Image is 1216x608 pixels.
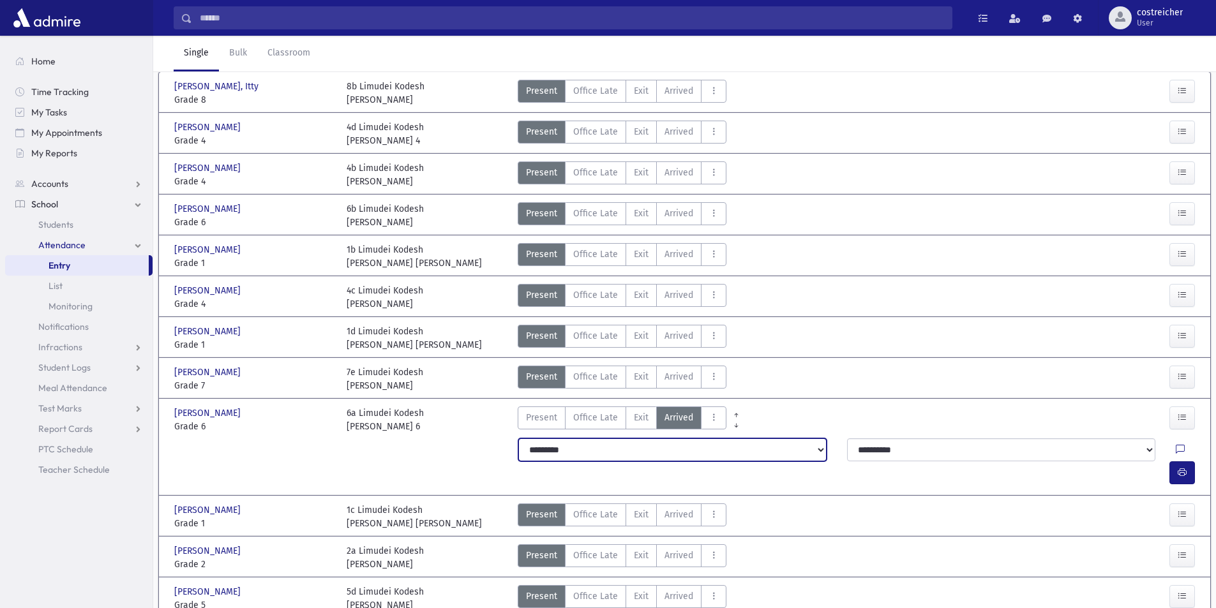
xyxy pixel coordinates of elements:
div: AttTypes [518,325,726,352]
div: AttTypes [518,406,726,433]
span: costreicher [1137,8,1183,18]
span: Grade 8 [174,93,334,107]
span: Arrived [664,288,693,302]
span: Arrived [664,370,693,383]
span: Grade 6 [174,420,334,433]
span: Grade 1 [174,256,334,270]
span: Office Late [573,508,618,521]
a: My Tasks [5,102,153,122]
a: Students [5,214,153,235]
span: Accounts [31,178,68,189]
span: Office Late [573,207,618,220]
span: Grade 6 [174,216,334,229]
span: Student Logs [38,362,91,373]
span: Present [526,84,557,98]
a: Teacher Schedule [5,459,153,480]
div: AttTypes [518,284,726,311]
span: [PERSON_NAME] [174,585,243,598]
a: List [5,276,153,296]
span: [PERSON_NAME] [174,202,243,216]
span: Exit [634,248,649,261]
span: Exit [634,508,649,521]
span: Entry [49,260,70,271]
span: Exit [634,288,649,302]
a: Home [5,51,153,71]
div: 8b Limudei Kodesh [PERSON_NAME] [347,80,424,107]
div: 4b Limudei Kodesh [PERSON_NAME] [347,161,424,188]
span: Office Late [573,288,618,302]
span: [PERSON_NAME] [174,503,243,517]
span: Arrived [664,248,693,261]
span: Office Late [573,589,618,603]
a: Student Logs [5,357,153,378]
span: Exit [634,370,649,383]
span: Monitoring [49,300,93,312]
span: Present [526,329,557,343]
div: 6b Limudei Kodesh [PERSON_NAME] [347,202,424,229]
span: [PERSON_NAME] [174,284,243,297]
div: AttTypes [518,544,726,571]
span: Exit [634,207,649,220]
a: Bulk [219,36,257,71]
span: Office Late [573,166,618,179]
div: AttTypes [518,121,726,147]
div: 4d Limudei Kodesh [PERSON_NAME] 4 [347,121,424,147]
a: Report Cards [5,419,153,439]
a: Monitoring [5,296,153,316]
span: [PERSON_NAME] [174,544,243,558]
a: Time Tracking [5,82,153,102]
div: AttTypes [518,366,726,392]
span: User [1137,18,1183,28]
span: Time Tracking [31,86,89,98]
a: Test Marks [5,398,153,419]
span: [PERSON_NAME], Itty [174,80,261,93]
span: Present [526,508,557,521]
span: Present [526,370,557,383]
span: Office Late [573,248,618,261]
span: Arrived [664,125,693,138]
span: Present [526,125,557,138]
span: Office Late [573,549,618,562]
div: AttTypes [518,202,726,229]
span: Present [526,207,557,220]
a: Attendance [5,235,153,255]
span: Report Cards [38,423,93,434]
span: Grade 1 [174,338,334,352]
a: Classroom [257,36,320,71]
span: Present [526,166,557,179]
span: Grade 2 [174,558,334,571]
span: Office Late [573,370,618,383]
a: PTC Schedule [5,439,153,459]
span: PTC Schedule [38,443,93,455]
div: 4c Limudei Kodesh [PERSON_NAME] [347,284,423,311]
div: AttTypes [518,243,726,270]
div: 1c Limudei Kodesh [PERSON_NAME] [PERSON_NAME] [347,503,482,530]
span: Present [526,248,557,261]
div: 1b Limudei Kodesh [PERSON_NAME] [PERSON_NAME] [347,243,482,270]
span: Present [526,288,557,302]
span: My Appointments [31,127,102,138]
span: [PERSON_NAME] [174,161,243,175]
span: Exit [634,411,649,424]
a: Notifications [5,316,153,337]
img: AdmirePro [10,5,84,31]
span: Home [31,56,56,67]
span: My Tasks [31,107,67,118]
span: Test Marks [38,403,82,414]
a: Entry [5,255,149,276]
span: Present [526,589,557,603]
span: Grade 4 [174,297,334,311]
span: Present [526,549,557,562]
span: Exit [634,329,649,343]
div: AttTypes [518,503,726,530]
span: Office Late [573,125,618,138]
span: Grade 7 [174,379,334,392]
span: Arrived [664,329,693,343]
span: Office Late [573,411,618,424]
span: Arrived [664,508,693,521]
span: My Reports [31,147,77,159]
a: My Reports [5,143,153,163]
span: Students [38,219,73,230]
span: List [49,280,63,292]
span: [PERSON_NAME] [174,366,243,379]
